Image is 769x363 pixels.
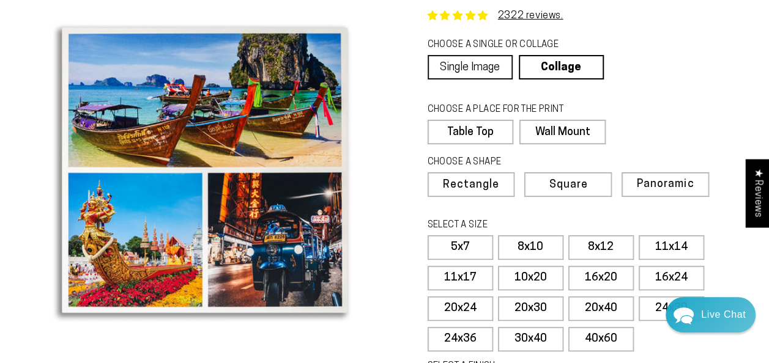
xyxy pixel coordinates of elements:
[549,180,587,191] span: Square
[701,297,746,332] div: Contact Us Directly
[428,327,493,351] label: 24x36
[428,235,493,260] label: 5x7
[639,266,704,290] label: 16x24
[568,235,634,260] label: 8x12
[639,235,704,260] label: 11x14
[498,266,563,290] label: 10x20
[666,297,756,332] div: Chat widget toggle
[428,38,592,52] legend: CHOOSE A SINGLE OR COLLAGE
[428,103,595,117] legend: CHOOSE A PLACE FOR THE PRINT
[428,296,493,321] label: 20x24
[428,55,513,79] a: Single Image
[568,266,634,290] label: 16x20
[428,120,514,144] label: Table Top
[498,235,563,260] label: 8x10
[498,296,563,321] label: 20x30
[428,156,596,169] legend: CHOOSE A SHAPE
[428,266,493,290] label: 11x17
[568,327,634,351] label: 40x60
[568,296,634,321] label: 20x40
[428,219,613,232] legend: SELECT A SIZE
[519,120,606,144] label: Wall Mount
[498,327,563,351] label: 30x40
[519,55,604,79] a: Collage
[443,180,499,191] span: Rectangle
[746,159,769,227] div: Click to open Judge.me floating reviews tab
[639,296,704,321] label: 24x30
[637,178,694,190] span: Panoramic
[498,11,563,21] a: 2322 reviews.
